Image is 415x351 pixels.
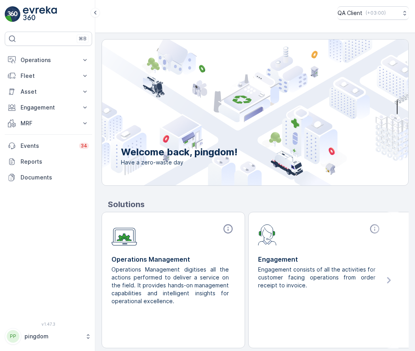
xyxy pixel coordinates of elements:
[21,104,76,111] p: Engagement
[66,40,408,185] img: city illustration
[5,84,92,100] button: Asset
[5,328,92,345] button: PPpingdom
[121,159,238,166] span: Have a zero-waste day
[21,142,74,150] p: Events
[5,68,92,84] button: Fleet
[5,322,92,326] span: v 1.47.3
[5,6,21,22] img: logo
[338,6,409,20] button: QA Client(+03:00)
[23,6,57,22] img: logo_light-DOdMpM7g.png
[5,170,92,185] a: Documents
[111,255,235,264] p: Operations Management
[21,72,76,80] p: Fleet
[21,174,89,181] p: Documents
[111,223,137,246] img: module-icon
[111,266,229,305] p: Operations Management digitises all the actions performed to deliver a service on the field. It p...
[108,198,409,210] p: Solutions
[21,119,76,127] p: MRF
[258,223,277,245] img: module-icon
[25,332,81,340] p: pingdom
[258,255,382,264] p: Engagement
[5,52,92,68] button: Operations
[7,330,19,343] div: PP
[21,56,76,64] p: Operations
[5,138,92,154] a: Events34
[366,10,386,16] p: ( +03:00 )
[121,146,238,159] p: Welcome back, pingdom!
[5,154,92,170] a: Reports
[21,88,76,96] p: Asset
[79,36,87,42] p: ⌘B
[21,158,89,166] p: Reports
[5,100,92,115] button: Engagement
[338,9,362,17] p: QA Client
[81,143,87,149] p: 34
[258,266,375,289] p: Engagement consists of all the activities for customer facing operations from order receipt to in...
[5,115,92,131] button: MRF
